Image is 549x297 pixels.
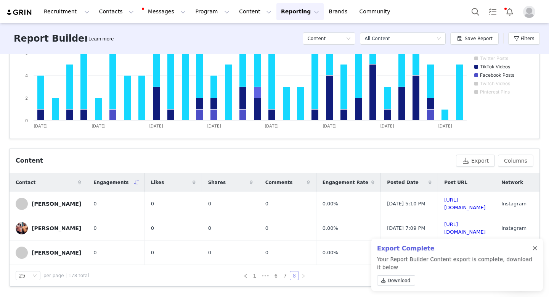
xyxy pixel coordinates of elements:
span: 0.00% [323,200,338,208]
span: 0 [265,224,268,232]
button: Columns [498,155,533,167]
p: Your Report Builder Content export is complete, download it below [377,255,532,289]
a: [PERSON_NAME] [16,247,81,259]
span: Posted Date [387,179,419,186]
text: 2 [25,95,28,101]
text: Twitter Posts [480,55,508,61]
span: 0 [93,224,96,232]
button: Notifications [501,3,518,20]
a: 1 [250,271,259,280]
a: Community [355,3,398,20]
div: 25 [19,271,26,280]
button: Contacts [95,3,138,20]
span: Shares [208,179,226,186]
text: Pinterest Pins [480,89,510,95]
span: Network [501,179,523,186]
button: Filters [508,32,540,45]
a: [PERSON_NAME] [16,222,81,234]
a: [URL][DOMAIN_NAME] [444,197,486,210]
img: placeholder-profile.jpg [523,6,535,18]
article: Content [9,148,540,287]
i: icon: down [32,273,37,279]
span: Post URL [444,179,467,186]
span: Engagement Rate [323,179,368,186]
text: TikTok Videos [480,64,510,69]
span: 0 [208,249,211,257]
span: 0 [208,224,211,232]
img: f040a797-8334-45e6-bd58-605b72918341.jpg [16,222,28,234]
a: [PERSON_NAME] [16,198,81,210]
text: [DATE] [91,123,106,129]
div: [PERSON_NAME] [32,225,81,231]
span: 0 [151,200,154,208]
a: Tasks [484,3,501,20]
span: Engagements [93,179,128,186]
div: Tooltip anchor [87,35,115,43]
button: Recruitment [39,3,94,20]
li: 6 [271,271,281,280]
text: [DATE] [207,123,221,129]
li: 7 [281,271,290,280]
img: grin logo [6,9,33,16]
span: 0 [151,249,154,257]
li: Next Page [299,271,308,280]
button: Content [234,3,276,20]
span: Likes [151,179,164,186]
a: 7 [281,271,289,280]
li: 8 [290,271,299,280]
button: Profile [518,6,543,18]
span: [DATE] 7:09 PM [387,224,425,232]
a: 6 [272,271,280,280]
text: [DATE] [265,123,279,129]
button: Export [456,155,495,167]
a: Download [377,275,415,286]
i: icon: down [346,36,351,42]
li: Previous Page [241,271,250,280]
text: [DATE] [380,123,394,129]
span: 0 [265,200,268,208]
div: All Content [364,33,390,44]
text: Twitch Videos [480,81,510,86]
span: ••• [259,271,271,280]
li: Previous 3 Pages [259,271,271,280]
a: 8 [290,271,299,280]
span: per page | 178 total [43,272,89,279]
span: 0.00% [323,249,338,257]
span: Contact [16,179,35,186]
text: [DATE] [438,123,452,129]
span: 0 [93,249,96,257]
li: 1 [250,271,259,280]
i: icon: down [437,36,441,42]
i: icon: right [301,274,306,278]
h2: Export Complete [377,244,532,253]
button: Save Report [450,32,499,45]
text: 0 [25,118,28,123]
text: [DATE] [323,123,337,129]
span: 0 [93,200,96,208]
text: Facebook Posts [480,72,514,78]
button: Messages [139,3,190,20]
span: Instagram [501,224,527,232]
span: Download [388,277,411,284]
div: Content [16,156,43,165]
span: [DATE] 5:10 PM [387,200,425,208]
text: 4 [25,73,28,78]
div: [PERSON_NAME] [32,250,81,256]
span: 0.00% [323,224,338,232]
text: [DATE] [34,123,48,129]
i: icon: left [243,274,248,278]
span: Instagram [501,200,527,208]
span: Comments [265,179,293,186]
div: [PERSON_NAME] [32,201,81,207]
text: [DATE] [149,123,163,129]
button: Program [191,3,234,20]
button: Search [467,3,484,20]
h5: Content [307,33,326,44]
span: 0 [265,249,268,257]
span: 0 [151,224,154,232]
a: Brands [324,3,354,20]
button: Reporting [276,3,324,20]
a: [URL][DOMAIN_NAME] [444,221,486,235]
h3: Report Builder [14,32,89,45]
